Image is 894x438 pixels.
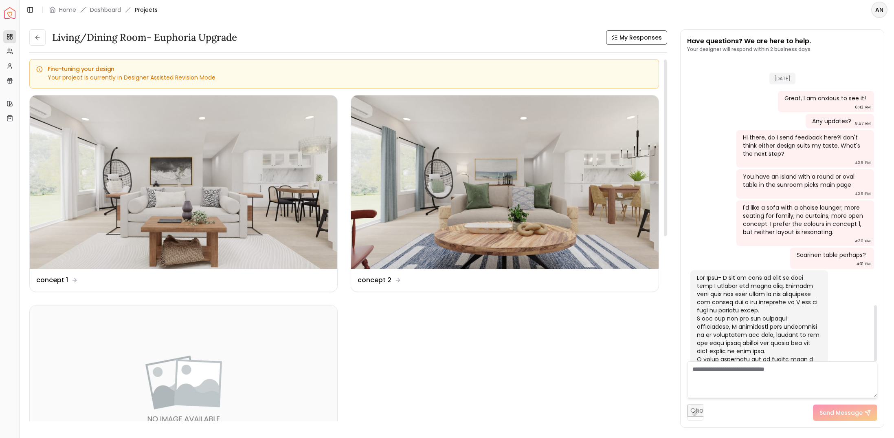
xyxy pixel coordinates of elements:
[351,95,659,269] img: concept 2
[743,173,866,189] div: You have an island with a round or oval table in the sunroom picks main page
[855,159,871,167] div: 4:26 PM
[687,36,812,46] p: Have questions? We are here to help.
[855,119,871,128] div: 9:57 AM
[49,6,158,14] nav: breadcrumb
[59,6,76,14] a: Home
[743,133,866,158] div: HI there, do I send feedback here?I don't think either design suits my taste. What's the next step?
[4,7,15,19] a: Spacejoy
[30,95,337,269] img: concept 1
[855,103,871,111] div: 6:43 AM
[687,46,812,53] p: Your designer will respond within 2 business days.
[872,2,887,17] span: AN
[36,66,652,72] h5: Fine-tuning your design
[857,260,871,268] div: 4:31 PM
[135,6,158,14] span: Projects
[4,7,15,19] img: Spacejoy Logo
[36,275,68,285] dd: concept 1
[784,94,866,102] div: Great, I am anxious to see it!
[358,275,391,285] dd: concept 2
[606,30,667,45] button: My Responses
[52,31,237,44] h3: Living/Dining Room- Euphoria Upgrade
[812,117,851,125] div: Any updates?
[871,2,887,18] button: AN
[855,237,871,245] div: 4:30 PM
[351,95,659,292] a: concept 2concept 2
[29,95,338,292] a: concept 1concept 1
[797,251,866,259] div: Saarinen table perhaps?
[36,73,652,82] div: Your project is currently in Designer Assisted Revision Mode.
[619,33,662,42] span: My Responses
[769,73,795,84] span: [DATE]
[90,6,121,14] a: Dashboard
[855,190,871,198] div: 4:29 PM
[743,204,866,236] div: I'd like a sofa with a chaise lounger, more seating for family, no curtains, more open concept. I...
